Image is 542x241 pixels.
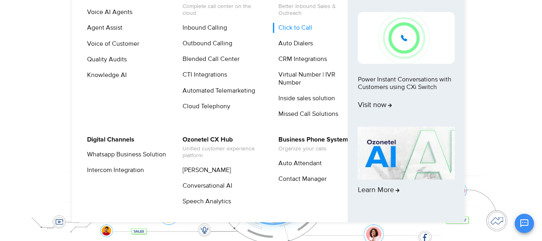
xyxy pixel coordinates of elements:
a: Knowledge AI [82,70,128,80]
a: Digital Channels [82,135,136,145]
a: Quality Audits [82,55,128,65]
div: Customer Experiences [20,24,522,62]
a: Automated Telemarketing [177,86,256,96]
a: Contact Manager [273,174,328,184]
a: Ozonetel CX HubUnified customer experience platform [177,135,263,160]
span: Visit now [358,101,392,110]
span: Better Inbound Sales & Outreach [278,3,357,17]
a: Agent Assist [82,23,124,33]
a: CRM Integrations [273,54,328,64]
span: Complete call center on the cloud [183,3,262,17]
a: Business Phone SystemOrganize your calls [273,135,349,154]
a: Speech Analytics [177,196,232,207]
a: Inbound Calling [177,23,228,33]
span: Organize your calls [278,146,348,152]
a: Click to Call [273,23,313,33]
a: Auto Attendant [273,158,323,168]
a: Inside sales solution [273,93,336,103]
a: Outbound Calling [177,38,233,49]
span: Learn More [358,186,400,195]
img: AI [358,127,455,180]
div: Orchestrate Intelligent [20,3,522,28]
a: [PERSON_NAME] [177,165,232,175]
button: Open chat [515,214,534,233]
a: Cloud Telephony [177,101,231,111]
a: Whatsapp Business Solution [82,150,167,160]
a: Conversational AI [177,181,233,191]
a: Voice of Customer [82,39,140,49]
a: Voice AI Agents [82,7,134,17]
div: Turn every conversation into a growth engine for your enterprise. [20,63,522,71]
span: Unified customer experience platform [183,146,262,159]
a: Intercom Integration [82,165,145,175]
a: Learn More [358,127,455,209]
a: Virtual Number | IVR Number [273,70,359,87]
a: Blended Call Center [177,54,241,64]
a: Auto Dialers [273,38,314,49]
a: CTI Integrations [177,70,228,80]
img: New-Project-17.png [358,12,455,63]
a: Missed Call Solutions [273,109,339,119]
